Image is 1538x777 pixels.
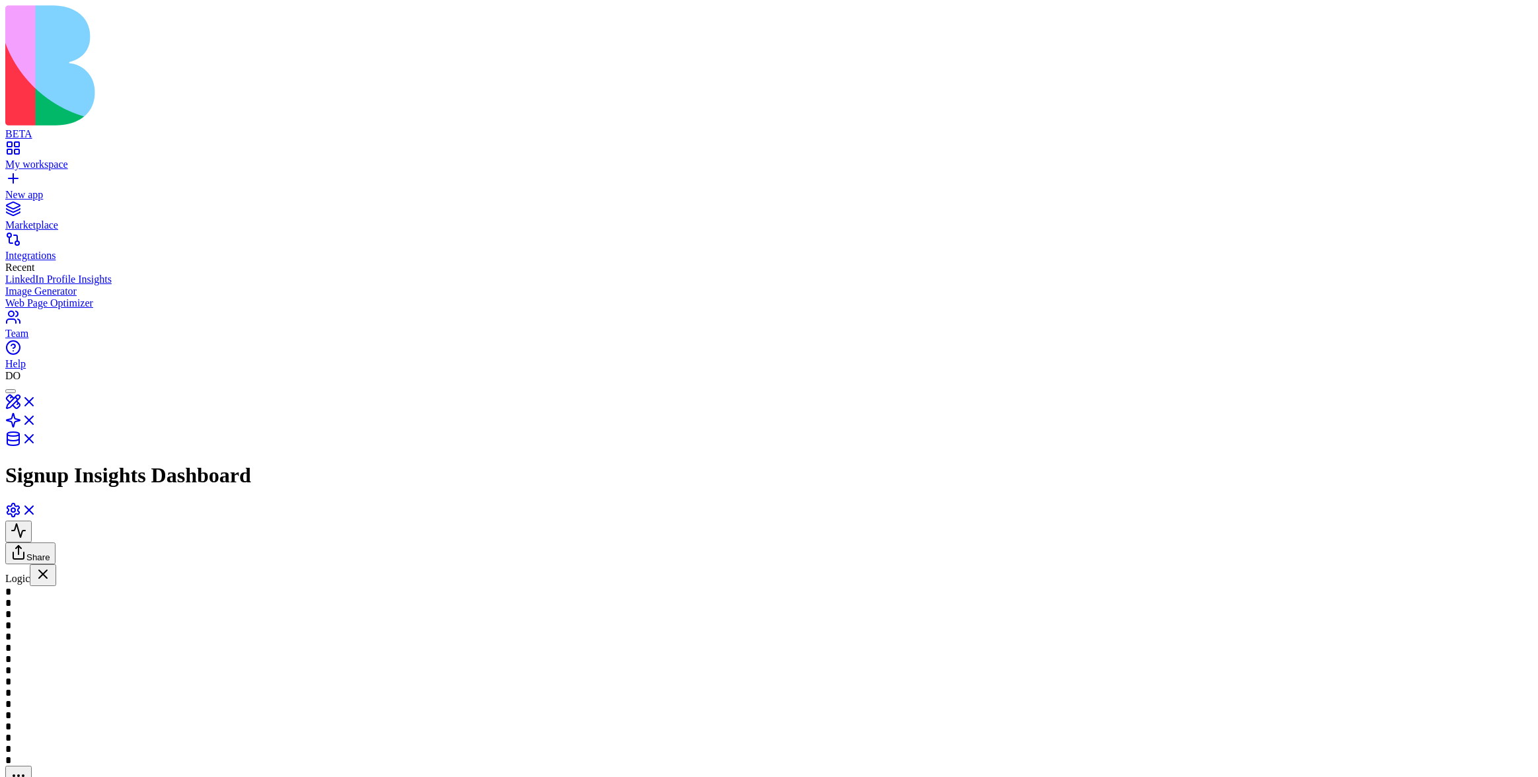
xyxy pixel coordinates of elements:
div: BETA [5,128,1533,140]
span: Recent [5,262,34,273]
img: logo [5,5,537,126]
a: BETA [5,116,1533,140]
a: New app [5,177,1533,201]
a: My workspace [5,147,1533,170]
a: Help [5,346,1533,370]
div: Marketplace [5,219,1533,231]
div: Integrations [5,250,1533,262]
a: Integrations [5,238,1533,262]
a: Image Generator [5,285,1533,297]
div: Team [5,328,1533,340]
button: Share [5,542,56,564]
a: Team [5,316,1533,340]
div: Help [5,358,1533,370]
a: Marketplace [5,207,1533,231]
span: DO [5,370,20,381]
div: My workspace [5,159,1533,170]
a: Web Page Optimizer [5,297,1533,309]
h1: Signup Insights Dashboard [5,463,1533,488]
span: Logic [5,573,30,584]
a: LinkedIn Profile Insights [5,274,1533,285]
div: New app [5,189,1533,201]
